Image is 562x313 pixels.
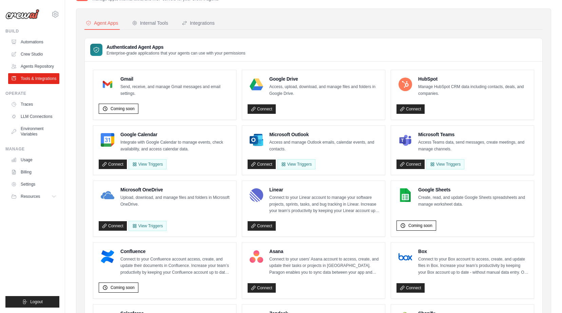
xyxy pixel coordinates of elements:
[269,84,380,97] p: Access, upload, download, and manage files and folders in Google Drive.
[99,221,127,231] a: Connect
[269,76,380,82] h4: Google Drive
[132,20,168,26] div: Internal Tools
[418,131,528,138] h4: Microsoft Teams
[111,285,135,290] span: Coming soon
[120,256,231,276] p: Connect to your Confluence account access, create, and update their documents in Confluence. Incr...
[418,194,528,208] p: Create, read, and update Google Sheets spreadsheets and manage worksheet data.
[269,186,380,193] h4: Linear
[248,160,276,169] a: Connect
[101,250,114,264] img: Confluence Logo
[408,223,432,228] span: Coming soon
[129,221,167,231] : View Triggers
[8,167,59,178] a: Billing
[106,44,246,50] h3: Authenticated Agent Apps
[99,160,127,169] a: Connect
[269,131,380,138] h4: Microsoft Outlook
[120,186,231,193] h4: Microsoft OneDrive
[248,104,276,114] a: Connect
[101,78,114,91] img: Gmail Logo
[30,299,43,305] span: Logout
[8,49,59,60] a: Crew Studio
[277,159,315,169] : View Triggers
[248,221,276,231] a: Connect
[86,20,118,26] div: Agent Apps
[8,123,59,140] a: Environment Variables
[180,17,216,30] button: Integrations
[5,28,59,34] div: Build
[248,283,276,293] a: Connect
[8,37,59,47] a: Automations
[418,76,528,82] h4: HubSpot
[399,188,412,202] img: Google Sheets Logo
[269,248,380,255] h4: Asana
[120,84,231,97] p: Send, receive, and manage Gmail messages and email settings.
[8,154,59,165] a: Usage
[418,248,528,255] h4: Box
[269,139,380,152] p: Access and manage Outlook emails, calendar events, and contacts.
[396,160,425,169] a: Connect
[106,50,246,56] p: Enterprise-grade applications that your agents can use with your permissions
[131,17,170,30] button: Internal Tools
[250,188,263,202] img: Linear Logo
[8,73,59,84] a: Tools & Integrations
[399,250,412,264] img: Box Logo
[8,111,59,122] a: LLM Connections
[396,283,425,293] a: Connect
[396,104,425,114] a: Connect
[111,106,135,111] span: Coming soon
[5,146,59,152] div: Manage
[21,194,40,199] span: Resources
[120,139,231,152] p: Integrate with Google Calendar to manage events, check availability, and access calendar data.
[101,133,114,147] img: Google Calendar Logo
[101,188,114,202] img: Microsoft OneDrive Logo
[5,296,59,308] button: Logout
[399,133,412,147] img: Microsoft Teams Logo
[269,256,380,276] p: Connect to your users’ Asana account to access, create, and update their tasks or projects in [GE...
[120,194,231,208] p: Upload, download, and manage files and folders in Microsoft OneDrive.
[250,250,263,264] img: Asana Logo
[426,159,464,169] : View Triggers
[399,78,412,91] img: HubSpot Logo
[8,179,59,190] a: Settings
[250,133,263,147] img: Microsoft Outlook Logo
[182,20,215,26] div: Integrations
[120,248,231,255] h4: Confluence
[5,91,59,96] div: Operate
[8,61,59,72] a: Agents Repository
[120,131,231,138] h4: Google Calendar
[5,9,39,19] img: Logo
[418,139,528,152] p: Access Teams data, send messages, create meetings, and manage channels.
[120,76,231,82] h4: Gmail
[418,84,528,97] p: Manage HubSpot CRM data including contacts, deals, and companies.
[418,256,528,276] p: Connect to your Box account to access, create, and update files in Box. Increase your team’s prod...
[8,99,59,110] a: Traces
[418,186,528,193] h4: Google Sheets
[84,17,120,30] button: Agent Apps
[250,78,263,91] img: Google Drive Logo
[129,159,167,169] button: View Triggers
[269,194,380,214] p: Connect to your Linear account to manage your software projects, sprints, tasks, and bug tracking...
[8,191,59,202] button: Resources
